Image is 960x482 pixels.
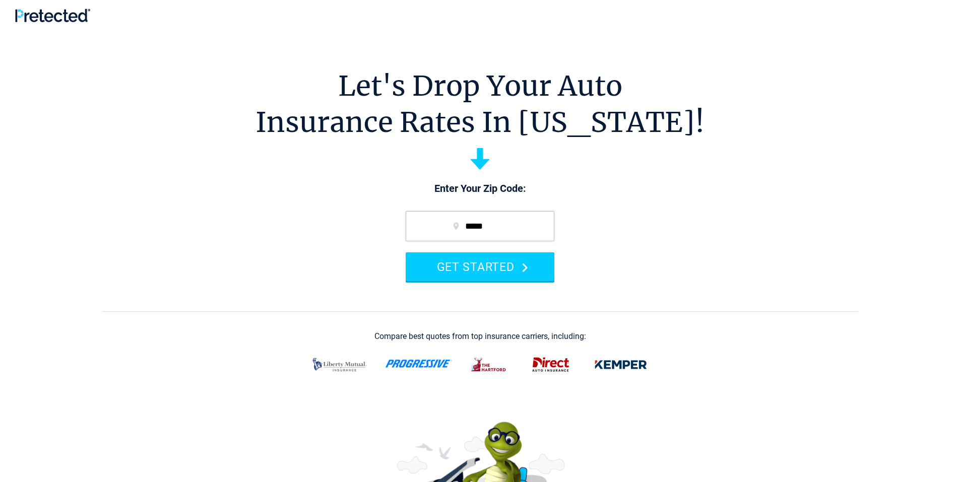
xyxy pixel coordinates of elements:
[385,360,453,368] img: progressive
[406,211,554,241] input: zip code
[588,352,654,378] img: kemper
[306,352,373,378] img: liberty
[15,9,90,22] img: Pretected Logo
[406,252,554,281] button: GET STARTED
[374,332,586,341] div: Compare best quotes from top insurance carriers, including:
[465,352,514,378] img: thehartford
[396,182,564,196] p: Enter Your Zip Code:
[526,352,575,378] img: direct
[255,68,705,141] h1: Let's Drop Your Auto Insurance Rates In [US_STATE]!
